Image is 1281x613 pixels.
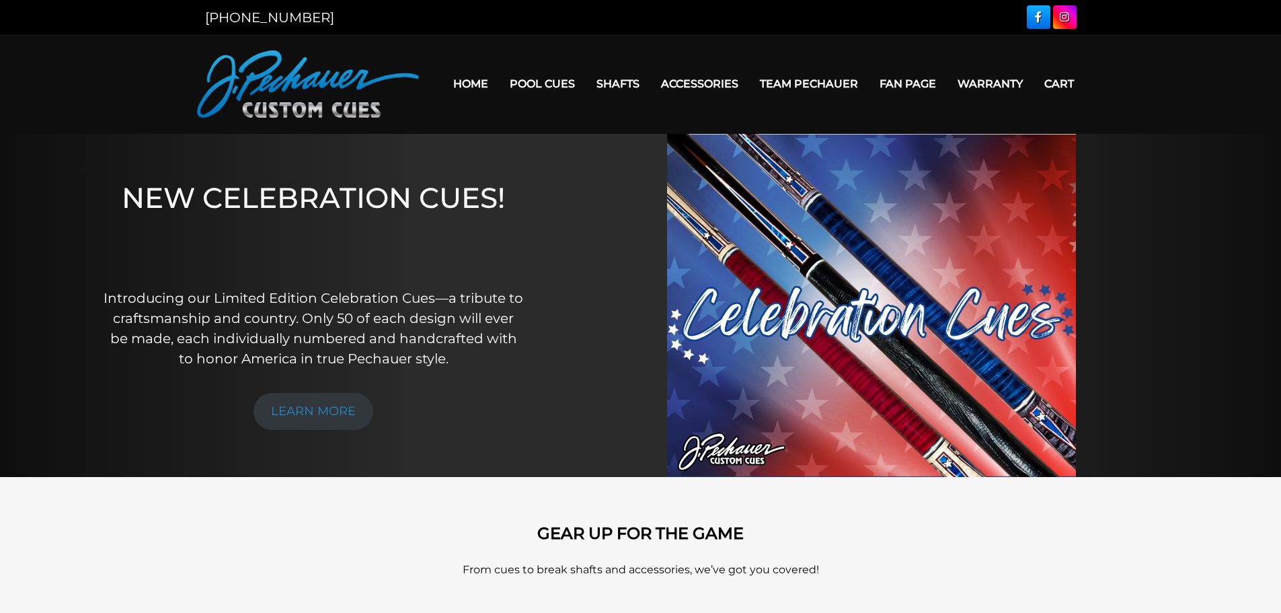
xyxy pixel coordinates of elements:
a: Home [442,67,499,101]
p: From cues to break shafts and accessories, we’ve got you covered! [258,562,1024,578]
a: Shafts [586,67,650,101]
a: Accessories [650,67,749,101]
img: Pechauer Custom Cues [197,50,419,118]
a: Team Pechauer [749,67,869,101]
h1: NEW CELEBRATION CUES! [103,181,525,269]
strong: GEAR UP FOR THE GAME [537,524,744,543]
a: [PHONE_NUMBER] [205,9,334,26]
a: LEARN MORE [254,393,373,430]
a: Warranty [947,67,1034,101]
a: Pool Cues [499,67,586,101]
a: Cart [1034,67,1085,101]
a: Fan Page [869,67,947,101]
p: Introducing our Limited Edition Celebration Cues—a tribute to craftsmanship and country. Only 50 ... [103,288,525,369]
